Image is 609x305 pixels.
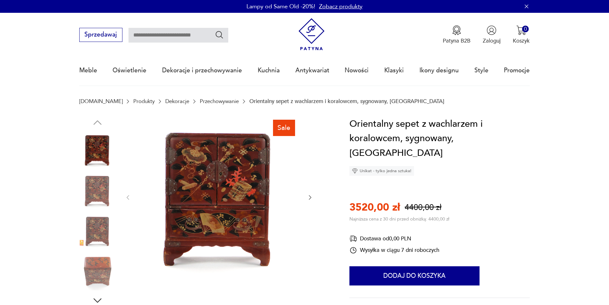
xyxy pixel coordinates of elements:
[349,235,439,243] div: Dostawa od 0,00 PLN
[133,98,155,104] a: Produkty
[443,25,471,44] button: Patyna B2B
[352,168,358,174] img: Ikona diamentu
[443,25,471,44] a: Ikona medaluPatyna B2B
[113,56,146,85] a: Oświetlenie
[483,25,501,44] button: Zaloguj
[79,28,122,42] button: Sprzedawaj
[384,56,404,85] a: Klasyki
[504,56,530,85] a: Promocje
[349,200,400,214] p: 3520,00 zł
[513,25,530,44] button: 0Koszyk
[79,98,123,104] a: [DOMAIN_NAME]
[295,18,328,51] img: Patyna - sklep z meblami i dekoracjami vintage
[349,216,449,222] p: Najniższa cena z 30 dni przed obniżką: 4400,00 zł
[79,172,116,209] img: Zdjęcie produktu Orientalny sepet z wachlarzem i koralowcem, sygnowany, Japonia
[452,25,462,35] img: Ikona medalu
[246,3,315,11] p: Lampy od Same Old -20%!
[139,117,299,277] img: Zdjęcie produktu Orientalny sepet z wachlarzem i koralowcem, sygnowany, Japonia
[419,56,459,85] a: Ikony designu
[162,56,242,85] a: Dekoracje i przechowywanie
[79,56,97,85] a: Meble
[319,3,363,11] a: Zobacz produkty
[345,56,369,85] a: Nowości
[483,37,501,44] p: Zaloguj
[349,235,357,243] img: Ikona dostawy
[249,98,444,104] p: Orientalny sepet z wachlarzem i koralowcem, sygnowany, [GEOGRAPHIC_DATA]
[487,25,496,35] img: Ikonka użytkownika
[79,254,116,290] img: Zdjęcie produktu Orientalny sepet z wachlarzem i koralowcem, sygnowany, Japonia
[516,25,526,35] img: Ikona koszyka
[349,246,439,254] div: Wysyłka w ciągu 7 dni roboczych
[215,30,224,39] button: Szukaj
[200,98,239,104] a: Przechowywanie
[405,202,441,213] p: 4400,00 zł
[295,56,329,85] a: Antykwariat
[165,98,189,104] a: Dekoracje
[79,132,116,168] img: Zdjęcie produktu Orientalny sepet z wachlarzem i koralowcem, sygnowany, Japonia
[273,120,295,136] div: Sale
[79,33,122,38] a: Sprzedawaj
[258,56,280,85] a: Kuchnia
[349,117,530,161] h1: Orientalny sepet z wachlarzem i koralowcem, sygnowany, [GEOGRAPHIC_DATA]
[443,37,471,44] p: Patyna B2B
[474,56,488,85] a: Style
[349,166,414,176] div: Unikat - tylko jedna sztuka!
[522,26,529,32] div: 0
[349,266,480,285] button: Dodaj do koszyka
[79,213,116,250] img: Zdjęcie produktu Orientalny sepet z wachlarzem i koralowcem, sygnowany, Japonia
[513,37,530,44] p: Koszyk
